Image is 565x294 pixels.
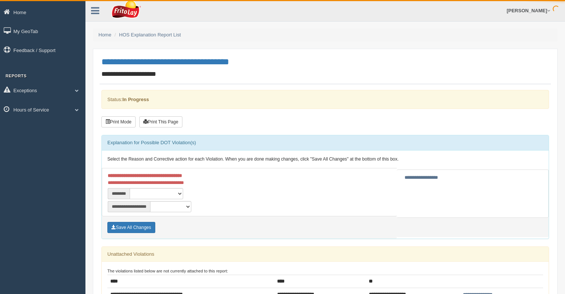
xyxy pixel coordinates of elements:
[119,32,181,38] a: HOS Explanation Report List
[102,247,549,262] div: Unattached Violations
[102,151,549,168] div: Select the Reason and Corrective action for each Violation. When you are done making changes, cli...
[107,222,155,233] button: Save
[98,32,111,38] a: Home
[107,269,228,273] small: The violations listed below are not currently attached to this report:
[101,116,136,127] button: Print Mode
[102,135,549,150] div: Explanation for Possible DOT Violation(s)
[139,116,182,127] button: Print This Page
[122,97,149,102] strong: In Progress
[101,90,549,109] div: Status:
